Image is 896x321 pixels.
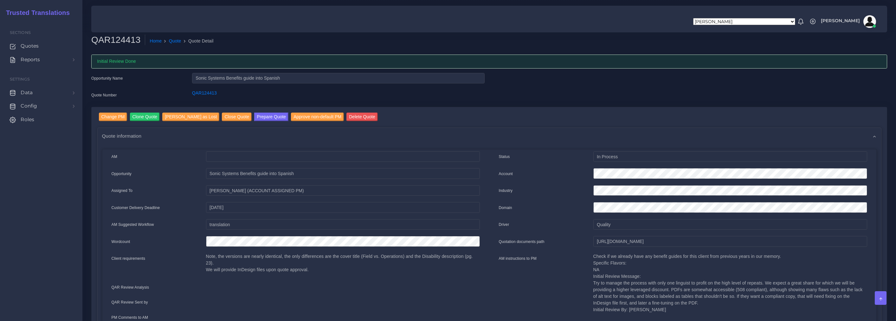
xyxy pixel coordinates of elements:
[499,188,513,193] label: Industry
[10,30,31,35] span: Sections
[91,75,123,81] label: Opportunity Name
[254,113,288,123] a: Prepare Quote
[112,188,133,193] label: Assigned To
[863,15,876,28] img: avatar
[112,205,160,211] label: Customer Delivery Deadline
[206,185,480,196] input: pm
[112,315,148,320] label: PM Comments to AM
[169,38,181,44] a: Quote
[21,102,37,109] span: Config
[112,154,117,160] label: AM
[98,128,881,144] div: Quote information
[91,35,145,45] h2: QAR124413
[499,171,513,177] label: Account
[150,38,162,44] a: Home
[5,53,78,66] a: Reports
[99,113,127,121] input: Change PM
[112,256,145,261] label: Client requirements
[5,86,78,99] a: Data
[162,113,219,121] input: [PERSON_NAME] as Lost
[21,56,40,63] span: Reports
[821,18,860,23] span: [PERSON_NAME]
[291,113,344,121] input: Approve non-default PM
[2,9,70,16] h2: Trusted Translations
[181,38,214,44] li: Quote Detail
[21,116,34,123] span: Roles
[112,285,149,290] label: QAR Review Analysis
[5,39,78,53] a: Quotes
[21,89,33,96] span: Data
[499,239,545,245] label: Quotation documents path
[5,99,78,113] a: Config
[254,113,288,121] button: Prepare Quote
[499,222,509,227] label: Driver
[818,15,878,28] a: [PERSON_NAME]avatar
[130,113,160,121] input: Clone Quote
[112,171,132,177] label: Opportunity
[2,8,70,18] a: Trusted Translations
[222,113,252,121] input: Close Quote
[112,222,154,227] label: AM Suggested Workflow
[91,92,117,98] label: Quote Number
[10,77,30,82] span: Settings
[192,90,217,95] a: QAR124413
[91,55,887,69] div: Initial Review Done
[21,43,39,49] span: Quotes
[5,113,78,126] a: Roles
[206,253,480,273] p: Note, the versions are nearly identical, the only differences are the cover title (Field vs. Oper...
[346,113,378,121] input: Delete Quote
[499,205,512,211] label: Domain
[499,256,537,261] label: AM instructions to PM
[499,154,510,160] label: Status
[112,299,148,305] label: QAR Review Sent by
[593,253,867,313] p: Check if we already have any benefit guides for this client from previous years in our memory. Sp...
[102,132,142,140] span: Quote information
[112,239,130,245] label: Wordcount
